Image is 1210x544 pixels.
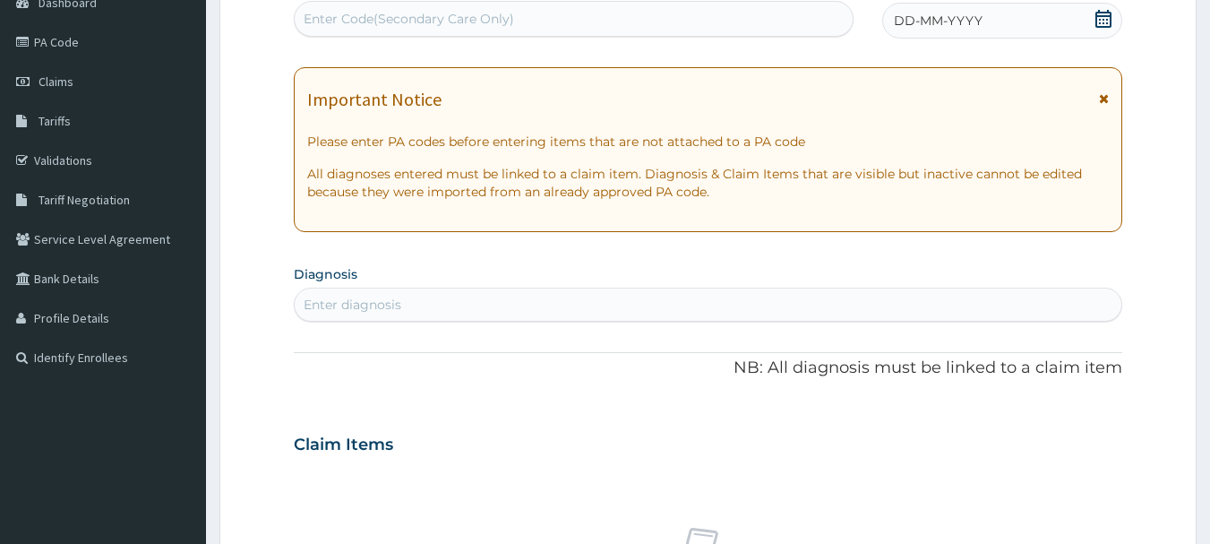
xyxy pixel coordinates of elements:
[304,296,401,314] div: Enter diagnosis
[39,192,130,208] span: Tariff Negotiation
[307,165,1110,201] p: All diagnoses entered must be linked to a claim item. Diagnosis & Claim Items that are visible bu...
[294,357,1123,380] p: NB: All diagnosis must be linked to a claim item
[294,265,357,283] label: Diagnosis
[307,90,442,109] h1: Important Notice
[39,73,73,90] span: Claims
[39,113,71,129] span: Tariffs
[304,10,514,28] div: Enter Code(Secondary Care Only)
[894,12,983,30] span: DD-MM-YYYY
[294,436,393,455] h3: Claim Items
[307,133,1110,151] p: Please enter PA codes before entering items that are not attached to a PA code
